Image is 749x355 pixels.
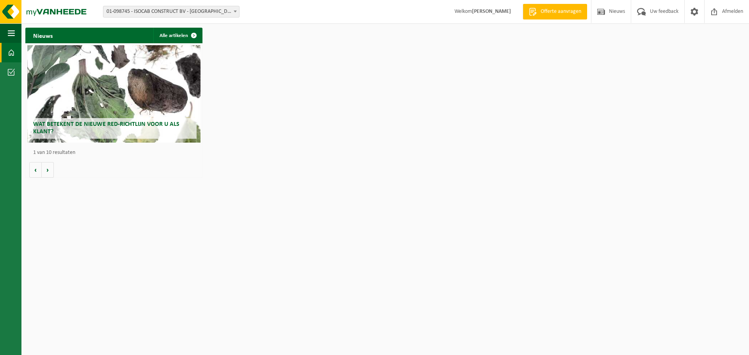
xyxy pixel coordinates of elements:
[33,150,199,155] p: 1 van 10 resultaten
[42,162,54,178] button: Volgende
[539,8,583,16] span: Offerte aanvragen
[472,9,511,14] strong: [PERSON_NAME]
[103,6,239,17] span: 01-098745 - ISOCAB CONSTRUCT BV - BAVIKHOVE
[153,28,202,43] a: Alle artikelen
[29,162,42,178] button: Vorige
[33,121,179,135] span: Wat betekent de nieuwe RED-richtlijn voor u als klant?
[27,45,201,143] a: Wat betekent de nieuwe RED-richtlijn voor u als klant?
[103,6,240,18] span: 01-098745 - ISOCAB CONSTRUCT BV - BAVIKHOVE
[25,28,60,43] h2: Nieuws
[523,4,587,19] a: Offerte aanvragen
